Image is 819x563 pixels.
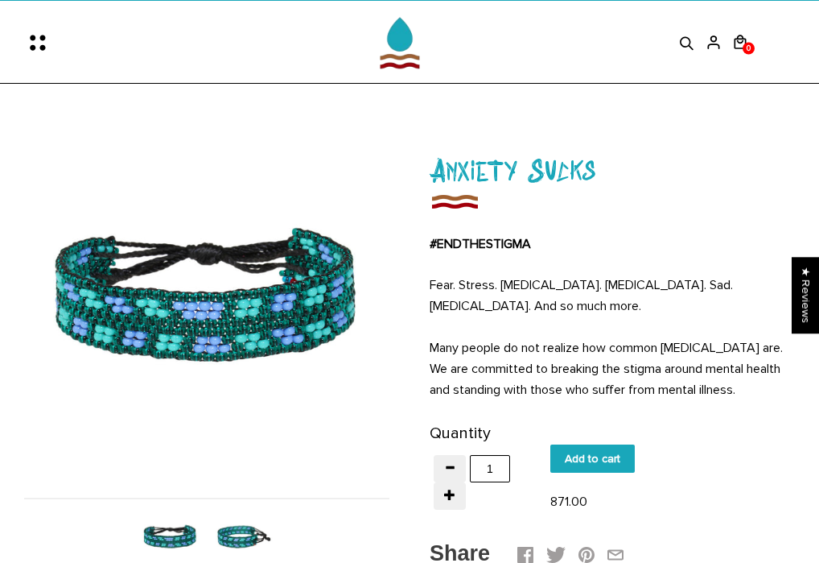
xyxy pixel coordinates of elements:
[430,236,531,252] strong: #ENDTHESTIGMA
[24,23,68,62] button: Menu
[430,148,795,191] h1: Anxiety Sucks
[550,445,635,473] input: Add to cart
[743,37,755,58] span: 0
[430,420,491,447] label: Quantity
[728,48,755,51] a: 0
[430,277,733,314] span: Fear. Stress. [MEDICAL_DATA]. [MEDICAL_DATA]. Sad. [MEDICAL_DATA]. And so much more.
[24,116,389,482] img: Anxiety Sucks
[550,494,587,510] span: 871.00
[792,257,819,333] div: Click to open Judge.me floating reviews tab
[430,340,783,398] span: Many people do not realize how common [MEDICAL_DATA] are. We are committed to breaking the stigma...
[430,190,479,213] img: Anxiety Sucks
